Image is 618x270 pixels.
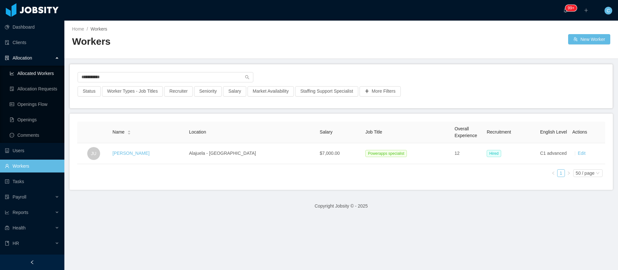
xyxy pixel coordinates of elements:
[5,210,9,215] i: icon: line-chart
[5,241,9,246] i: icon: book
[64,195,618,217] footer: Copyright Jobsity © - 2025
[320,129,332,135] span: Salary
[607,7,610,14] span: C
[576,170,595,177] div: 50 / page
[10,113,59,126] a: icon: file-textOpenings
[365,129,382,135] span: Job Title
[113,129,125,135] span: Name
[5,21,59,33] a: icon: pie-chartDashboard
[10,129,59,142] a: icon: messageComments
[549,169,557,177] li: Previous Page
[565,169,573,177] li: Next Page
[487,150,501,157] span: Hired
[584,8,588,13] i: icon: plus
[186,143,317,164] td: Alajuela - [GEOGRAPHIC_DATA]
[568,34,610,44] button: icon: usergroup-addNew Worker
[5,160,59,172] a: icon: userWorkers
[578,151,585,156] a: Edit
[487,129,511,135] span: Recruitment
[572,129,587,135] span: Actions
[72,35,341,48] h2: Workers
[557,169,565,177] li: 1
[10,67,59,80] a: icon: line-chartAllocated Workers
[13,55,32,61] span: Allocation
[164,86,193,97] button: Recruiter
[245,75,249,79] i: icon: search
[13,241,19,246] span: HR
[360,86,401,97] button: icon: plusMore Filters
[538,143,570,164] td: C1 advanced
[563,8,568,13] i: icon: bell
[91,147,96,160] span: JU
[5,175,59,188] a: icon: profileTasks
[189,129,206,135] span: Location
[596,171,600,176] i: icon: down
[13,194,26,200] span: Payroll
[365,150,407,157] span: Powerapps specialist
[10,98,59,111] a: icon: idcardOpenings Flow
[248,86,294,97] button: Market Availability
[127,130,131,132] i: icon: caret-up
[320,151,340,156] span: $7,000.00
[540,129,567,135] span: English Level
[5,195,9,199] i: icon: file-protect
[454,126,477,138] span: Overall Experience
[557,170,565,177] a: 1
[551,171,555,175] i: icon: left
[567,171,571,175] i: icon: right
[78,86,101,97] button: Status
[127,132,131,134] i: icon: caret-down
[194,86,222,97] button: Seniority
[13,225,25,230] span: Health
[72,26,84,32] a: Home
[452,143,484,164] td: 12
[87,26,88,32] span: /
[10,82,59,95] a: icon: file-doneAllocation Requests
[5,226,9,230] i: icon: medicine-box
[127,129,131,134] div: Sort
[90,26,107,32] span: Workers
[102,86,163,97] button: Worker Types - Job Titles
[565,5,577,11] sup: 195
[5,144,59,157] a: icon: robotUsers
[13,210,28,215] span: Reports
[223,86,246,97] button: Salary
[113,151,150,156] a: [PERSON_NAME]
[5,36,59,49] a: icon: auditClients
[5,56,9,60] i: icon: solution
[295,86,358,97] button: Staffing Support Specialist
